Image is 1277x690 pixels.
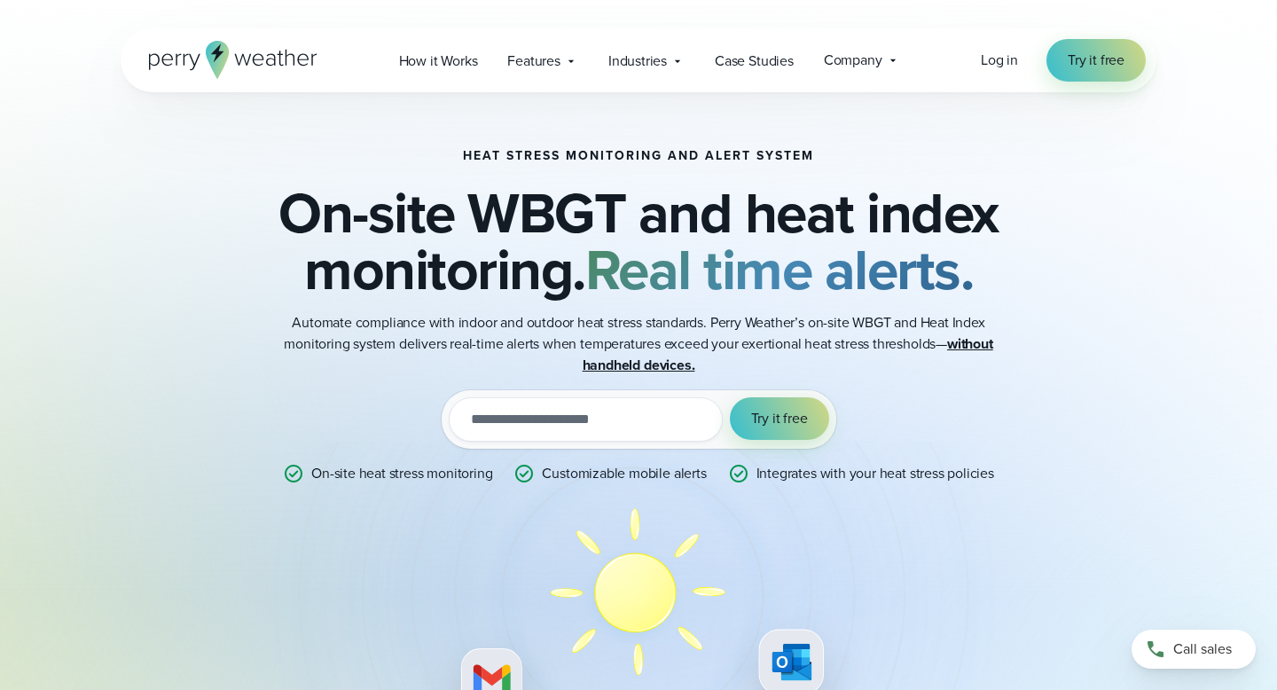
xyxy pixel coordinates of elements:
[583,333,993,375] strong: without handheld devices.
[981,50,1018,71] a: Log in
[1068,50,1124,71] span: Try it free
[585,228,974,311] strong: Real time alerts.
[1173,639,1232,660] span: Call sales
[981,50,1018,70] span: Log in
[824,50,882,71] span: Company
[399,51,478,72] span: How it Works
[756,463,994,484] p: Integrates with your heat stress policies
[284,312,993,376] p: Automate compliance with indoor and outdoor heat stress standards. Perry Weather’s on-site WBGT a...
[1046,39,1146,82] a: Try it free
[384,43,493,79] a: How it Works
[730,397,829,440] button: Try it free
[507,51,560,72] span: Features
[715,51,794,72] span: Case Studies
[463,149,814,163] h1: Heat Stress Monitoring and Alert System
[209,184,1068,298] h2: On-site WBGT and heat index monitoring.
[1132,630,1256,669] a: Call sales
[311,463,492,484] p: On-site heat stress monitoring
[542,463,706,484] p: Customizable mobile alerts
[700,43,809,79] a: Case Studies
[608,51,667,72] span: Industries
[751,408,808,429] span: Try it free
